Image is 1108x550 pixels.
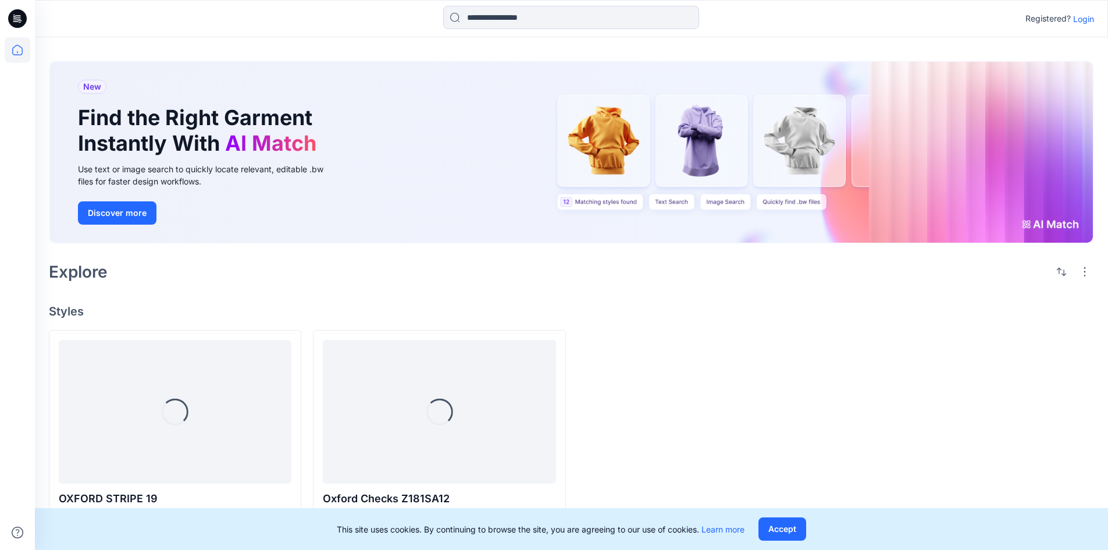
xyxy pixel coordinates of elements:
p: OXFORD STRIPE 19 [59,491,291,507]
button: Discover more [78,201,156,225]
span: AI Match [225,130,316,156]
p: This site uses cookies. By continuing to browse the site, you are agreeing to our use of cookies. [337,523,744,535]
h1: Find the Right Garment Instantly With [78,105,322,155]
p: Oxford Checks Z181SA12 [323,491,555,507]
button: Accept [758,517,806,541]
span: New [83,80,101,94]
a: Learn more [701,524,744,534]
div: Use text or image search to quickly locate relevant, editable .bw files for faster design workflows. [78,163,340,187]
h4: Styles [49,304,1094,318]
h2: Explore [49,262,108,281]
p: Login [1073,13,1094,25]
p: Registered? [1025,12,1071,26]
